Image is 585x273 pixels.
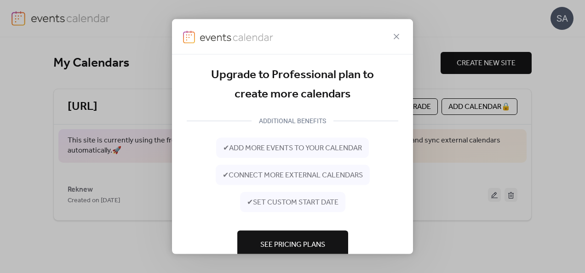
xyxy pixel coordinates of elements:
img: logo-type [200,31,274,44]
img: logo-icon [183,31,195,44]
div: ADDITIONAL BENEFITS [252,115,333,126]
span: ✔ add more events to your calendar [223,143,362,154]
span: ✔ connect more external calendars [223,170,363,181]
span: ✔ set custom start date [247,197,338,208]
span: See Pricing Plans [260,239,325,250]
button: See Pricing Plans [237,231,348,258]
div: Upgrade to Professional plan to create more calendars [187,66,398,104]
